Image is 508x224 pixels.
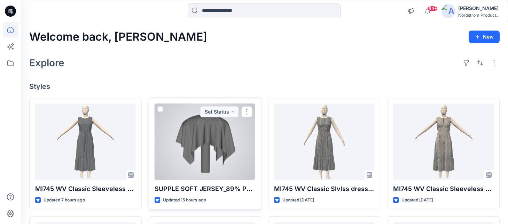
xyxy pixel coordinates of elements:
button: New [469,31,500,43]
div: Nordstrom Product... [458,13,499,18]
a: SUPPLE SOFT JERSEY_89% Polyester, 11% Spandex_185GSM_RT2203069 [155,103,255,180]
p: MI745 WV Classic Sleeveless Dress JI [393,184,494,194]
h2: Explore [29,57,64,68]
p: SUPPLE SOFT JERSEY_89% Polyester, 11% Spandex_185GSM_RT2203069 [155,184,255,194]
a: MI745 WV Classic Slvlss dress RC [274,103,375,180]
h2: Welcome back, [PERSON_NAME] [29,31,207,43]
p: Updated 15 hours ago [163,197,206,204]
p: MI745 WV Classic Slvlss dress RC [274,184,375,194]
p: Updated [DATE] [401,197,433,204]
div: [PERSON_NAME] [458,4,499,13]
a: MI745 WV Classic Sleeveless Dress LJ [35,103,136,180]
p: Updated 7 hours ago [44,197,85,204]
p: Updated [DATE] [282,197,314,204]
h4: Styles [29,82,500,91]
span: 99+ [427,6,438,11]
a: MI745 WV Classic Sleeveless Dress JI [393,103,494,180]
img: avatar [441,4,455,18]
p: MI745 WV Classic Sleeveless Dress LJ [35,184,136,194]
